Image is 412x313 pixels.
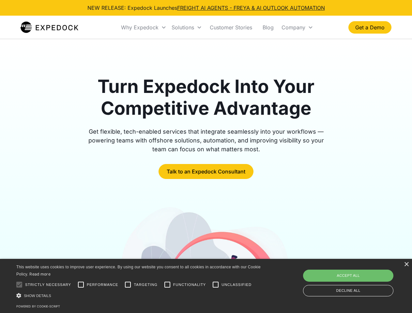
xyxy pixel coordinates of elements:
[87,4,325,12] div: NEW RELEASE: Expedock Launches
[172,24,194,31] div: Solutions
[87,282,118,288] span: Performance
[177,5,325,11] a: FREIGHT AI AGENTS - FREYA & AI OUTLOOK AUTOMATION
[121,24,159,31] div: Why Expedock
[169,16,205,38] div: Solutions
[159,164,253,179] a: Talk to an Expedock Consultant
[81,76,331,119] h1: Turn Expedock Into Your Competitive Advantage
[205,16,257,38] a: Customer Stories
[25,282,71,288] span: Strictly necessary
[134,282,157,288] span: Targeting
[279,16,316,38] div: Company
[173,282,206,288] span: Functionality
[24,294,51,298] span: Show details
[257,16,279,38] a: Blog
[221,282,252,288] span: Unclassified
[16,292,263,299] div: Show details
[282,24,305,31] div: Company
[29,272,51,276] a: Read more
[118,16,169,38] div: Why Expedock
[348,21,391,34] a: Get a Demo
[21,21,78,34] img: Expedock Logo
[16,265,261,277] span: This website uses cookies to improve user experience. By using our website you consent to all coo...
[21,21,78,34] a: home
[303,243,412,313] iframe: Chat Widget
[81,127,331,154] div: Get flexible, tech-enabled services that integrate seamlessly into your workflows — powering team...
[16,305,60,308] a: Powered by cookie-script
